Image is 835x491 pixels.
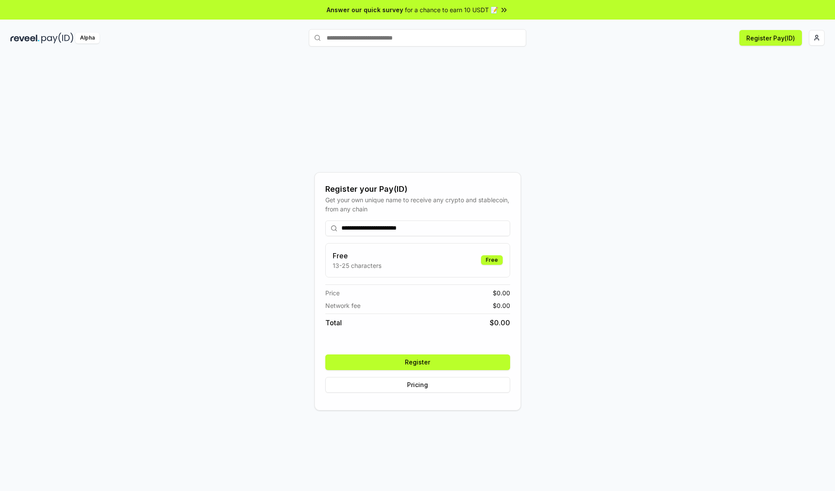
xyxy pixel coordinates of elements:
[333,251,381,261] h3: Free
[325,288,340,297] span: Price
[493,301,510,310] span: $ 0.00
[41,33,73,43] img: pay_id
[325,183,510,195] div: Register your Pay(ID)
[325,301,361,310] span: Network fee
[490,317,510,328] span: $ 0.00
[325,317,342,328] span: Total
[739,30,802,46] button: Register Pay(ID)
[325,377,510,393] button: Pricing
[327,5,403,14] span: Answer our quick survey
[493,288,510,297] span: $ 0.00
[325,354,510,370] button: Register
[10,33,40,43] img: reveel_dark
[325,195,510,214] div: Get your own unique name to receive any crypto and stablecoin, from any chain
[333,261,381,270] p: 13-25 characters
[481,255,503,265] div: Free
[75,33,100,43] div: Alpha
[405,5,498,14] span: for a chance to earn 10 USDT 📝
